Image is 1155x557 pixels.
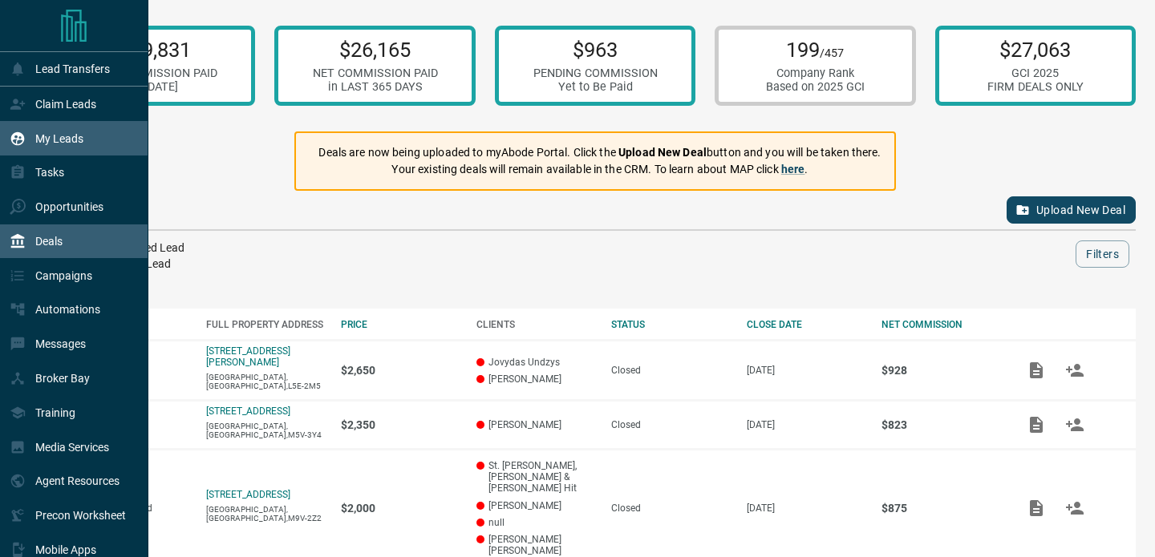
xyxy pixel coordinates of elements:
div: Closed [611,365,731,376]
p: [GEOGRAPHIC_DATA],[GEOGRAPHIC_DATA],M9V-2Z2 [206,505,326,523]
div: PENDING COMMISSION [533,67,658,80]
p: Jovydas Undzys [476,357,596,368]
span: /457 [820,46,844,60]
p: [DATE] [747,365,866,376]
p: null [476,517,596,528]
p: [GEOGRAPHIC_DATA],[GEOGRAPHIC_DATA],M5V-3Y4 [206,422,326,439]
div: CLIENTS [476,319,596,330]
a: [STREET_ADDRESS] [206,406,290,417]
p: $875 [881,502,1001,515]
p: $823 [881,418,1001,431]
strong: Upload New Deal [618,146,707,159]
p: $963 [533,38,658,62]
div: FIRM DEALS ONLY [987,80,1084,94]
span: Match Clients [1056,364,1094,375]
div: FULL PROPERTY ADDRESS [206,319,326,330]
div: NET COMMISSION [881,319,1001,330]
p: [PERSON_NAME] [476,500,596,511]
a: [STREET_ADDRESS] [206,489,290,500]
div: Closed [611,419,731,430]
div: NET COMMISSION PAID [92,67,217,80]
div: STATUS [611,319,731,330]
p: Deals are now being uploaded to myAbode Portal. Click the button and you will be taken there. [318,144,881,161]
p: [PERSON_NAME] [476,419,596,430]
div: Yet to Be Paid [533,80,658,94]
span: Match Clients [1056,502,1094,513]
p: Your existing deals will remain available in the CRM. To learn about MAP click . [318,161,881,178]
span: Add / View Documents [1017,418,1056,430]
span: Match Clients [1056,418,1094,430]
div: GCI 2025 [987,67,1084,80]
p: $2,000 [341,502,460,515]
p: [GEOGRAPHIC_DATA],[GEOGRAPHIC_DATA],L5E-2M5 [206,373,326,390]
button: Filters [1076,240,1129,268]
p: $26,165 [313,38,438,62]
p: St. [PERSON_NAME], [PERSON_NAME] & [PERSON_NAME] Hit [476,460,596,494]
div: CLOSE DATE [747,319,866,330]
p: $27,063 [987,38,1084,62]
p: 199 [766,38,865,62]
div: Company Rank [766,67,865,80]
div: in [DATE] [92,80,217,94]
div: Based on 2025 GCI [766,80,865,94]
p: $2,650 [341,364,460,377]
p: [DATE] [747,503,866,514]
a: here [781,163,805,176]
div: PRICE [341,319,460,330]
p: [PERSON_NAME] [476,373,596,385]
p: [DATE] [747,419,866,430]
div: NET COMMISSION PAID [313,67,438,80]
span: Add / View Documents [1017,502,1056,513]
button: Upload New Deal [1007,196,1136,224]
div: in LAST 365 DAYS [313,80,438,94]
div: Closed [611,503,731,514]
p: $2,350 [341,418,460,431]
p: $19,831 [92,38,217,62]
span: Add / View Documents [1017,364,1056,375]
p: $928 [881,364,1001,377]
p: [PERSON_NAME] [PERSON_NAME] [476,534,596,556]
a: [STREET_ADDRESS][PERSON_NAME] [206,345,290,368]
